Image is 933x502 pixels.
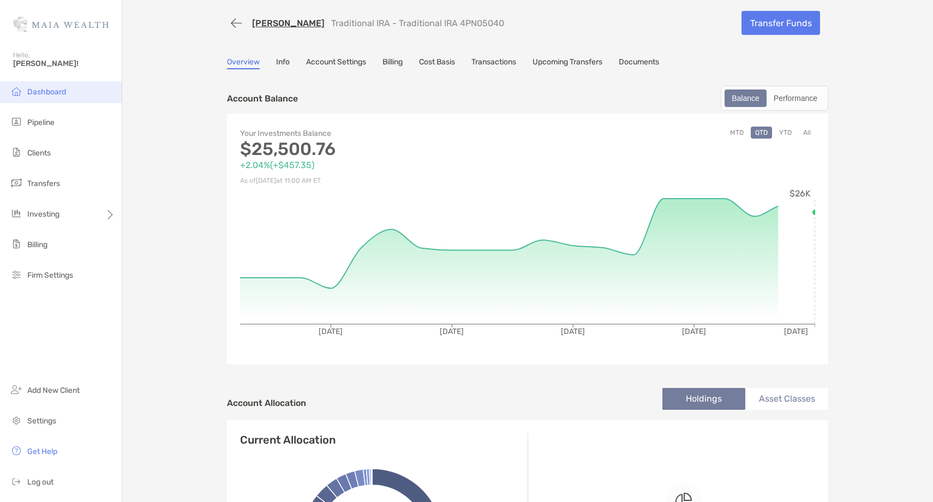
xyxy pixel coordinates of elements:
span: Transfers [27,179,60,188]
a: Cost Basis [419,57,455,69]
img: pipeline icon [10,115,23,128]
span: Settings [27,416,56,426]
a: Transfer Funds [741,11,820,35]
p: Account Balance [227,92,298,105]
span: Dashboard [27,87,66,97]
a: Info [276,57,290,69]
tspan: [DATE] [561,327,585,336]
a: Overview [227,57,260,69]
a: Upcoming Transfers [533,57,602,69]
img: investing icon [10,207,23,220]
a: Documents [619,57,659,69]
p: As of [DATE] at 11:00 AM ET [240,174,528,188]
li: Asset Classes [745,388,828,410]
div: Performance [768,91,823,106]
img: Zoe Logo [13,4,109,44]
img: transfers icon [10,176,23,189]
span: Get Help [27,447,57,456]
button: YTD [775,127,796,139]
img: dashboard icon [10,85,23,98]
a: [PERSON_NAME] [252,18,325,28]
span: Log out [27,477,53,487]
img: settings icon [10,414,23,427]
img: firm-settings icon [10,268,23,281]
span: Add New Client [27,386,80,395]
a: Transactions [471,57,516,69]
div: Balance [726,91,765,106]
span: Billing [27,240,47,249]
tspan: $26K [790,188,811,199]
h4: Account Allocation [227,398,306,408]
span: Firm Settings [27,271,73,280]
span: Pipeline [27,118,55,127]
p: Traditional IRA - Traditional IRA 4PN05040 [331,18,504,28]
tspan: [DATE] [784,327,808,336]
img: billing icon [10,237,23,250]
p: +2.04% ( +$457.35 ) [240,158,528,172]
span: Clients [27,148,51,158]
tspan: [DATE] [682,327,706,336]
button: QTD [751,127,772,139]
img: clients icon [10,146,23,159]
li: Holdings [662,388,745,410]
img: add_new_client icon [10,383,23,396]
a: Account Settings [306,57,366,69]
span: [PERSON_NAME]! [13,59,115,68]
p: Your Investments Balance [240,127,528,140]
tspan: [DATE] [440,327,464,336]
div: segmented control [721,86,828,111]
button: MTD [726,127,748,139]
span: Investing [27,210,59,219]
img: get-help icon [10,444,23,457]
img: logout icon [10,475,23,488]
button: All [799,127,815,139]
p: $25,500.76 [240,142,528,156]
a: Billing [382,57,403,69]
tspan: [DATE] [319,327,343,336]
h4: Current Allocation [240,433,336,446]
